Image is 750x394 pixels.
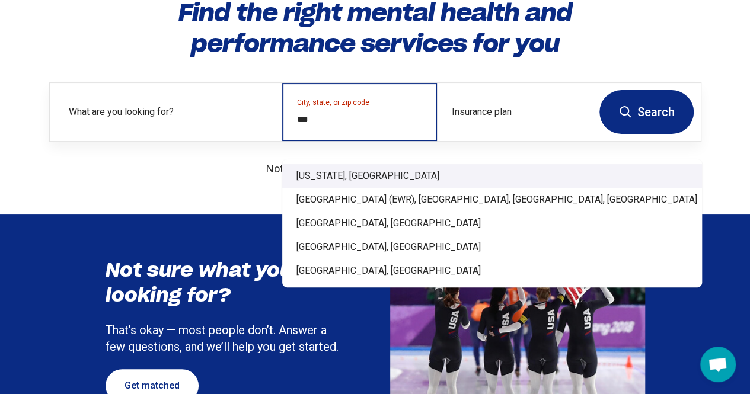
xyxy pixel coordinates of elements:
[69,105,268,119] label: What are you looking for?
[700,347,736,382] div: Open chat
[282,159,702,287] div: Suggestions
[282,235,702,259] div: [GEOGRAPHIC_DATA], [GEOGRAPHIC_DATA]
[106,258,343,307] h3: Not sure what you’re looking for?
[282,259,702,283] div: [GEOGRAPHIC_DATA], [GEOGRAPHIC_DATA]
[49,161,701,177] p: Not sure what you’re looking for?
[282,212,702,235] div: [GEOGRAPHIC_DATA], [GEOGRAPHIC_DATA]
[282,188,702,212] div: [GEOGRAPHIC_DATA] (EWR), [GEOGRAPHIC_DATA], [GEOGRAPHIC_DATA], [GEOGRAPHIC_DATA]
[599,90,694,134] button: Search
[282,164,702,188] div: [US_STATE], [GEOGRAPHIC_DATA]
[106,322,343,355] p: That’s okay — most people don’t. Answer a few questions, and we’ll help you get started.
